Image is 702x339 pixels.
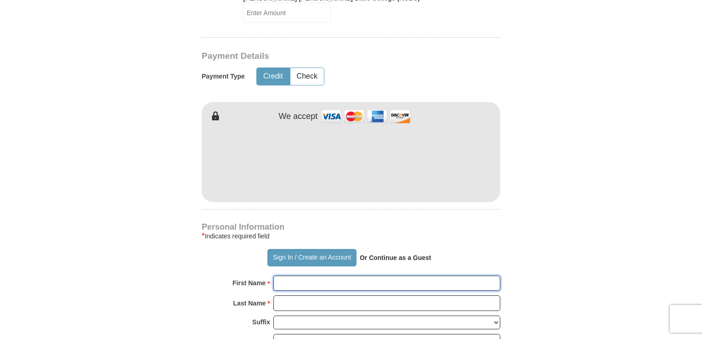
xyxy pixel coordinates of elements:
[202,223,500,231] h4: Personal Information
[233,297,266,310] strong: Last Name
[290,68,324,85] button: Check
[232,277,266,289] strong: First Name
[267,249,356,266] button: Sign In / Create an Account
[360,254,431,261] strong: Or Continue as a Guest
[243,3,331,23] input: Enter Amount
[257,68,289,85] button: Credit
[202,73,245,80] h5: Payment Type
[202,231,500,242] div: Indicates required field
[320,107,412,126] img: credit cards accepted
[202,51,436,62] h3: Payment Details
[279,112,318,122] h4: We accept
[252,316,270,328] strong: Suffix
